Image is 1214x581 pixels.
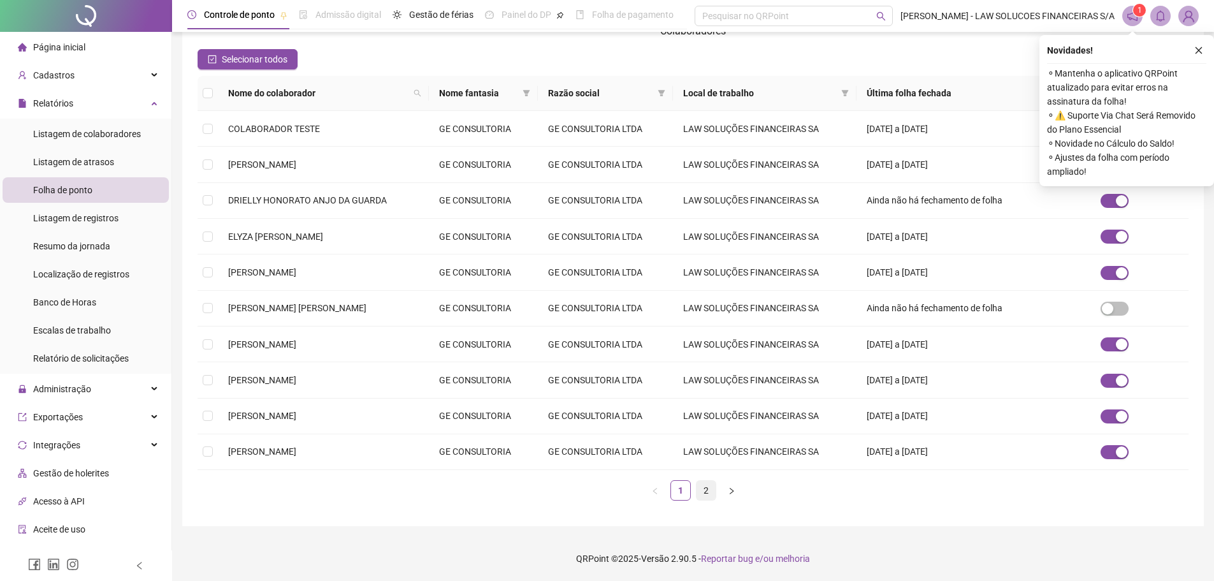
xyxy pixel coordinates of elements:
td: GE CONSULTORIA [429,291,538,327]
td: GE CONSULTORIA LTDA [538,147,673,182]
span: filter [841,89,849,97]
td: [DATE] a [DATE] [856,362,1041,398]
span: sync [18,441,27,450]
span: ⚬ Mantenha o aplicativo QRPoint atualizado para evitar erros na assinatura da folha! [1047,66,1206,108]
span: [PERSON_NAME] - LAW SOLUCOES FINANCEIRAS S/A [900,9,1115,23]
span: left [135,561,144,570]
span: bell [1155,10,1166,22]
span: pushpin [280,11,287,19]
span: Reportar bug e/ou melhoria [701,554,810,564]
button: Selecionar todos [198,49,298,70]
span: apartment [18,469,27,478]
span: filter [658,89,665,97]
span: lock [18,385,27,393]
footer: QRPoint © 2025 - 2.90.5 - [172,536,1214,581]
span: Relatório de solicitações [33,353,129,364]
span: notification [1127,10,1138,22]
span: Controle de ponto [204,10,275,20]
span: file [18,99,27,108]
span: user-add [18,71,27,80]
span: [PERSON_NAME] [PERSON_NAME] [228,303,366,313]
td: [DATE] a [DATE] [856,434,1041,470]
span: search [876,11,886,21]
td: GE CONSULTORIA [429,254,538,290]
li: 1 [670,480,691,501]
td: [DATE] a [DATE] [856,111,1041,147]
span: filter [520,84,533,103]
td: GE CONSULTORIA [429,399,538,434]
span: Exportações [33,412,83,422]
a: 2 [697,481,716,500]
span: Novidades ! [1047,43,1093,57]
span: book [575,10,584,19]
span: Painel do DP [502,10,551,20]
li: 2 [696,480,716,501]
span: Resumo da jornada [33,241,110,251]
span: Integrações [33,440,80,450]
span: ⚬ Novidade no Cálculo do Saldo! [1047,136,1206,151]
span: api [18,497,27,506]
span: Listagem de registros [33,213,119,223]
td: GE CONSULTORIA LTDA [538,291,673,327]
span: check-square [208,55,217,64]
span: close [1194,46,1203,55]
span: dashboard [485,10,494,19]
td: GE CONSULTORIA LTDA [538,327,673,362]
span: Gestão de férias [409,10,473,20]
span: ELYZA [PERSON_NAME] [228,232,323,242]
sup: 1 [1133,4,1146,17]
td: GE CONSULTORIA LTDA [538,434,673,470]
span: Relatórios [33,98,73,108]
span: ⚬ Ajustes da folha com período ampliado! [1047,151,1206,179]
td: GE CONSULTORIA LTDA [538,111,673,147]
span: Versão [641,554,669,564]
td: LAW SOLUÇÕES FINANCEIRAS SA [673,291,857,327]
span: Local de trabalho [683,86,837,100]
td: LAW SOLUÇÕES FINANCEIRAS SA [673,327,857,362]
button: right [721,480,742,501]
a: 1 [671,481,690,500]
td: [DATE] a [DATE] [856,219,1041,254]
td: LAW SOLUÇÕES FINANCEIRAS SA [673,254,857,290]
span: Cadastros [33,70,75,80]
td: GE CONSULTORIA [429,434,538,470]
td: GE CONSULTORIA LTDA [538,219,673,254]
span: 1 [1138,6,1142,15]
span: ⚬ ⚠️ Suporte Via Chat Será Removido do Plano Essencial [1047,108,1206,136]
span: [PERSON_NAME] [228,375,296,385]
td: GE CONSULTORIA [429,147,538,182]
td: GE CONSULTORIA LTDA [538,399,673,434]
span: Acesso à API [33,496,85,506]
span: [PERSON_NAME] [228,339,296,349]
li: Próxima página [721,480,742,501]
span: Listagem de atrasos [33,157,114,167]
span: Página inicial [33,42,85,52]
td: LAW SOLUÇÕES FINANCEIRAS SA [673,183,857,219]
span: Nome do colaborador [228,86,408,100]
button: left [645,480,665,501]
span: Selecionar todos [222,52,287,66]
td: [DATE] a [DATE] [856,254,1041,290]
span: home [18,43,27,52]
span: linkedin [47,558,60,571]
span: COLABORADOR TESTE [228,124,320,134]
span: Gestão de holerites [33,468,109,478]
td: LAW SOLUÇÕES FINANCEIRAS SA [673,362,857,398]
td: GE CONSULTORIA [429,327,538,362]
span: DRIELLY HONORATO ANJO DA GUARDA [228,195,387,205]
td: [DATE] a [DATE] [856,147,1041,182]
td: GE CONSULTORIA [429,219,538,254]
span: instagram [66,558,79,571]
span: file-done [299,10,308,19]
td: LAW SOLUÇÕES FINANCEIRAS SA [673,111,857,147]
span: clock-circle [187,10,196,19]
span: Escalas de trabalho [33,325,111,335]
td: GE CONSULTORIA [429,362,538,398]
span: Administração [33,384,91,394]
td: LAW SOLUÇÕES FINANCEIRAS SA [673,399,857,434]
span: Ainda não há fechamento de folha [867,195,1002,205]
span: sun [393,10,401,19]
span: Razão social [548,86,653,100]
td: LAW SOLUÇÕES FINANCEIRAS SA [673,434,857,470]
span: Admissão digital [315,10,381,20]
